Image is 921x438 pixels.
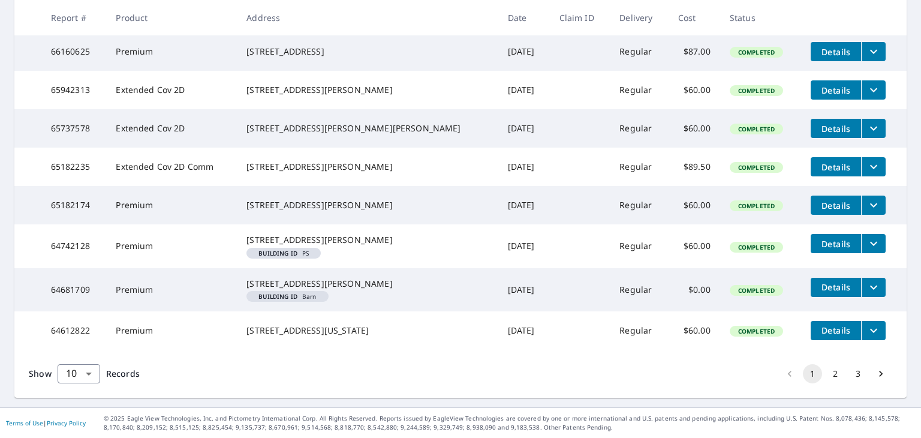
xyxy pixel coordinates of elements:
td: 66160625 [41,32,107,71]
div: [STREET_ADDRESS][US_STATE] [246,325,488,337]
button: filesDropdownBtn-65942313 [861,80,886,100]
span: Details [818,200,854,211]
button: detailsBtn-65737578 [811,119,861,138]
td: $60.00 [669,311,720,350]
em: Building ID [258,250,297,256]
td: Premium [106,311,237,350]
span: Barn [251,293,323,299]
button: filesDropdownBtn-64681709 [861,278,886,297]
div: [STREET_ADDRESS][PERSON_NAME][PERSON_NAME] [246,122,488,134]
span: Completed [731,125,782,133]
td: 64612822 [41,311,107,350]
td: $60.00 [669,186,720,224]
div: [STREET_ADDRESS][PERSON_NAME] [246,84,488,96]
button: detailsBtn-66160625 [811,42,861,61]
button: detailsBtn-64742128 [811,234,861,253]
button: filesDropdownBtn-64742128 [861,234,886,253]
button: page 1 [803,364,822,383]
button: Go to page 3 [848,364,868,383]
td: 65942313 [41,71,107,109]
td: 65182174 [41,186,107,224]
td: Regular [610,71,668,109]
span: Completed [731,202,782,210]
td: 64742128 [41,224,107,268]
td: Regular [610,311,668,350]
td: Premium [106,268,237,311]
td: Extended Cov 2D [106,71,237,109]
button: detailsBtn-64612822 [811,321,861,340]
td: Regular [610,32,668,71]
span: Details [818,281,854,293]
td: [DATE] [498,311,550,350]
div: [STREET_ADDRESS][PERSON_NAME] [246,234,488,246]
button: filesDropdownBtn-65182235 [861,157,886,176]
span: Completed [731,286,782,295]
span: Completed [731,327,782,335]
span: Details [818,325,854,336]
span: Completed [731,243,782,251]
td: Premium [106,32,237,71]
span: Details [818,123,854,134]
button: detailsBtn-64681709 [811,278,861,297]
td: Regular [610,109,668,148]
td: $89.50 [669,148,720,186]
button: filesDropdownBtn-66160625 [861,42,886,61]
span: PS [251,250,316,256]
div: [STREET_ADDRESS][PERSON_NAME] [246,199,488,211]
td: 65182235 [41,148,107,186]
td: $60.00 [669,224,720,268]
span: Details [818,238,854,250]
div: Show 10 records [58,364,100,383]
td: Regular [610,186,668,224]
td: Regular [610,224,668,268]
button: filesDropdownBtn-64612822 [861,321,886,340]
a: Privacy Policy [47,419,86,427]
nav: pagination navigation [778,364,892,383]
td: [DATE] [498,148,550,186]
td: $60.00 [669,109,720,148]
span: Details [818,85,854,96]
p: © 2025 Eagle View Technologies, Inc. and Pictometry International Corp. All Rights Reserved. Repo... [104,414,915,432]
span: Completed [731,48,782,56]
button: filesDropdownBtn-65737578 [861,119,886,138]
span: Details [818,161,854,173]
td: $60.00 [669,71,720,109]
div: [STREET_ADDRESS][PERSON_NAME] [246,278,488,290]
div: 10 [58,357,100,391]
td: Regular [610,268,668,311]
button: detailsBtn-65182174 [811,196,861,215]
a: Terms of Use [6,419,43,427]
button: detailsBtn-65182235 [811,157,861,176]
span: Show [29,368,52,379]
td: [DATE] [498,224,550,268]
td: Premium [106,224,237,268]
span: Details [818,46,854,58]
span: Completed [731,163,782,172]
td: $0.00 [669,268,720,311]
td: $87.00 [669,32,720,71]
td: 64681709 [41,268,107,311]
td: [DATE] [498,186,550,224]
td: Premium [106,186,237,224]
button: detailsBtn-65942313 [811,80,861,100]
button: Go to next page [871,364,890,383]
td: 65737578 [41,109,107,148]
div: [STREET_ADDRESS][PERSON_NAME] [246,161,488,173]
td: [DATE] [498,109,550,148]
p: | [6,419,86,427]
span: Completed [731,86,782,95]
em: Building ID [258,293,297,299]
td: Extended Cov 2D [106,109,237,148]
td: [DATE] [498,32,550,71]
td: Extended Cov 2D Comm [106,148,237,186]
span: Records [106,368,140,379]
button: filesDropdownBtn-65182174 [861,196,886,215]
button: Go to page 2 [826,364,845,383]
td: Regular [610,148,668,186]
div: [STREET_ADDRESS] [246,46,488,58]
td: [DATE] [498,71,550,109]
td: [DATE] [498,268,550,311]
